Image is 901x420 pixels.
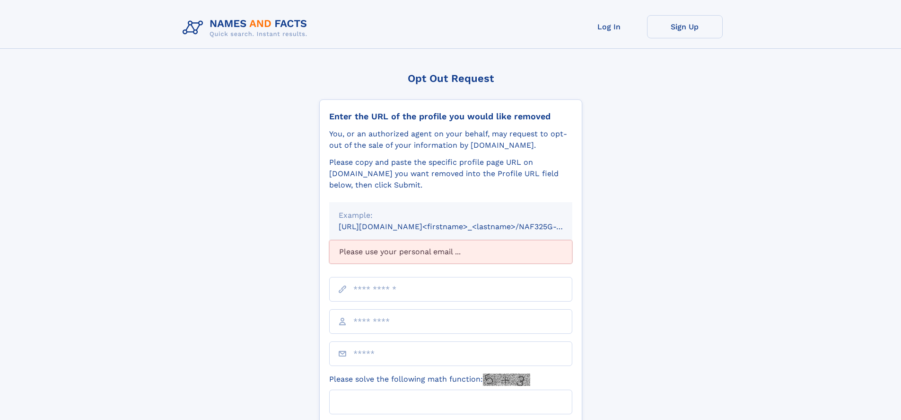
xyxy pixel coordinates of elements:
div: Please use your personal email ... [329,240,572,264]
img: Logo Names and Facts [179,15,315,41]
a: Log In [571,15,647,38]
a: Sign Up [647,15,723,38]
small: [URL][DOMAIN_NAME]<firstname>_<lastname>/NAF325G-xxxxxxxx [339,222,590,231]
div: You, or an authorized agent on your behalf, may request to opt-out of the sale of your informatio... [329,128,572,151]
div: Enter the URL of the profile you would like removed [329,111,572,122]
label: Please solve the following math function: [329,374,530,386]
div: Opt Out Request [319,72,582,84]
div: Example: [339,210,563,221]
div: Please copy and paste the specific profile page URL on [DOMAIN_NAME] you want removed into the Pr... [329,157,572,191]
